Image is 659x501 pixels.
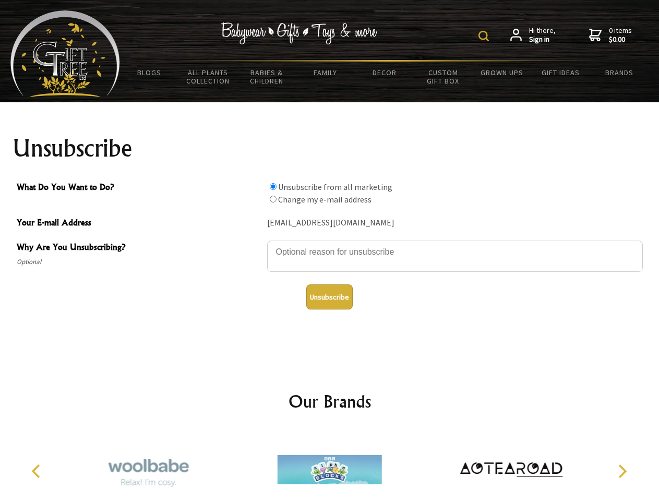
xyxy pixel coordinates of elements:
input: What Do You Want to Do? [270,196,277,202]
textarea: Why Are You Unsubscribing? [267,241,643,272]
span: What Do You Want to Do? [17,181,262,196]
img: Babywear - Gifts - Toys & more [221,22,378,44]
a: Babies & Children [237,62,296,92]
a: Custom Gift Box [414,62,473,92]
img: Babyware - Gifts - Toys and more... [10,10,120,97]
a: Brands [590,62,649,83]
a: 0 items$0.00 [589,26,632,44]
button: Next [610,460,633,483]
a: Gift Ideas [531,62,590,83]
strong: $0.00 [609,35,632,44]
span: Optional [17,256,262,268]
a: BLOGS [120,62,179,83]
span: Why Are You Unsubscribing? [17,241,262,256]
a: Grown Ups [472,62,531,83]
a: All Plants Collection [179,62,238,92]
a: Hi there,Sign in [510,26,556,44]
label: Unsubscribe from all marketing [278,182,392,192]
span: 0 items [609,26,632,44]
span: Hi there, [529,26,556,44]
input: What Do You Want to Do? [270,183,277,190]
a: Decor [355,62,414,83]
label: Change my e-mail address [278,194,372,205]
button: Unsubscribe [306,284,353,309]
div: [EMAIL_ADDRESS][DOMAIN_NAME] [267,215,643,231]
h2: Our Brands [21,389,639,414]
button: Previous [26,460,49,483]
img: product search [478,31,489,41]
h1: Unsubscribe [13,136,647,161]
strong: Sign in [529,35,556,44]
a: Family [296,62,355,83]
span: Your E-mail Address [17,216,262,231]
